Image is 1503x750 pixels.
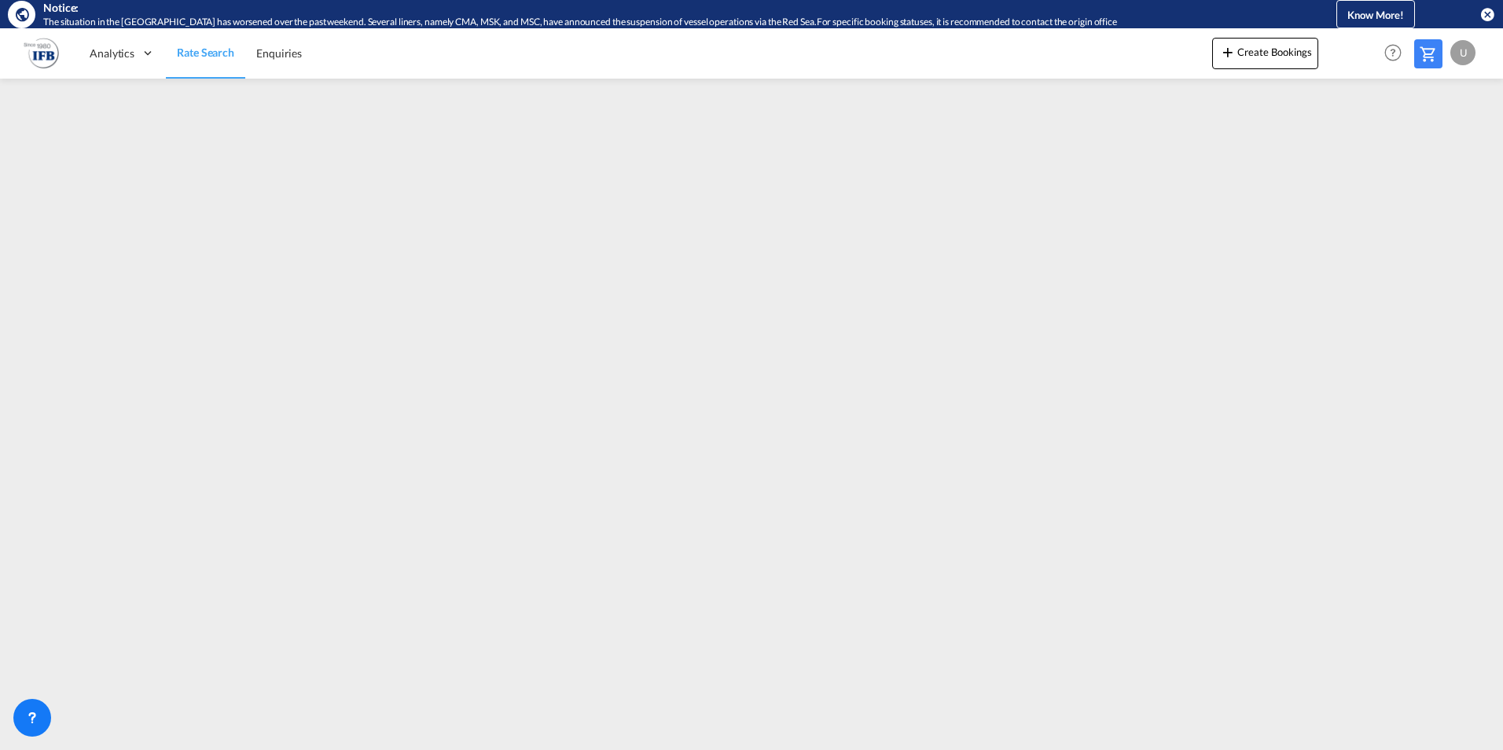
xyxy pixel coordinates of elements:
[1380,39,1406,66] span: Help
[1380,39,1414,68] div: Help
[256,46,302,60] span: Enquiries
[245,28,313,79] a: Enquiries
[90,46,134,61] span: Analytics
[1450,40,1475,65] div: U
[43,16,1272,29] div: The situation in the Red Sea has worsened over the past weekend. Several liners, namely CMA, MSK,...
[1479,6,1495,22] button: icon-close-circle
[14,6,30,22] md-icon: icon-earth
[1347,9,1404,21] span: Know More!
[1218,42,1237,61] md-icon: icon-plus 400-fg
[79,28,166,79] div: Analytics
[1212,38,1318,69] button: icon-plus 400-fgCreate Bookings
[166,28,245,79] a: Rate Search
[177,46,234,59] span: Rate Search
[24,35,59,71] img: b628ab10256c11eeb52753acbc15d091.png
